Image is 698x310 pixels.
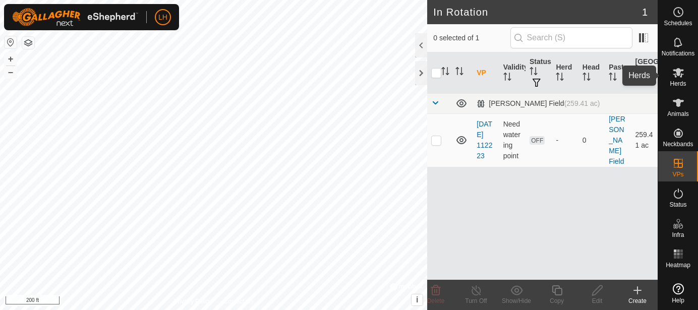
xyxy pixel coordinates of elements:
[496,296,537,305] div: Show/Hide
[473,52,499,94] th: VP
[631,113,658,167] td: 259.41 ac
[664,20,692,26] span: Schedules
[631,52,658,94] th: [GEOGRAPHIC_DATA] Area
[667,111,689,117] span: Animals
[617,296,658,305] div: Create
[578,113,605,167] td: 0
[416,295,418,304] span: i
[672,297,684,303] span: Help
[556,74,564,82] p-sorticon: Activate to sort
[499,113,526,167] td: Need watering point
[526,52,552,94] th: Status
[530,69,538,77] p-sorticon: Activate to sort
[5,66,17,78] button: –
[669,202,686,208] span: Status
[5,36,17,48] button: Reset Map
[433,6,642,18] h2: In Rotation
[12,8,138,26] img: Gallagher Logo
[635,79,644,87] p-sorticon: Activate to sort
[503,74,511,82] p-sorticon: Activate to sort
[609,74,617,82] p-sorticon: Activate to sort
[642,5,648,20] span: 1
[530,136,545,145] span: OFF
[412,294,423,305] button: i
[427,297,445,304] span: Delete
[477,99,600,108] div: [PERSON_NAME] Field
[433,33,510,43] span: 0 selected of 1
[174,297,212,306] a: Privacy Policy
[456,296,496,305] div: Turn Off
[510,27,632,48] input: Search (S)
[577,296,617,305] div: Edit
[609,115,625,165] a: [PERSON_NAME] Field
[605,52,631,94] th: Pasture
[22,37,34,49] button: Map Layers
[666,262,690,268] span: Heatmap
[662,50,694,56] span: Notifications
[658,279,698,307] a: Help
[672,232,684,238] span: Infra
[499,52,526,94] th: Validity
[552,52,578,94] th: Herd
[663,141,693,147] span: Neckbands
[477,120,492,160] a: [DATE] 112223
[158,12,167,23] span: LH
[672,171,683,177] span: VPs
[537,296,577,305] div: Copy
[583,74,591,82] p-sorticon: Activate to sort
[578,52,605,94] th: Head
[556,135,574,146] div: -
[455,69,463,77] p-sorticon: Activate to sort
[441,69,449,77] p-sorticon: Activate to sort
[5,53,17,65] button: +
[223,297,253,306] a: Contact Us
[670,81,686,87] span: Herds
[564,99,600,107] span: (259.41 ac)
